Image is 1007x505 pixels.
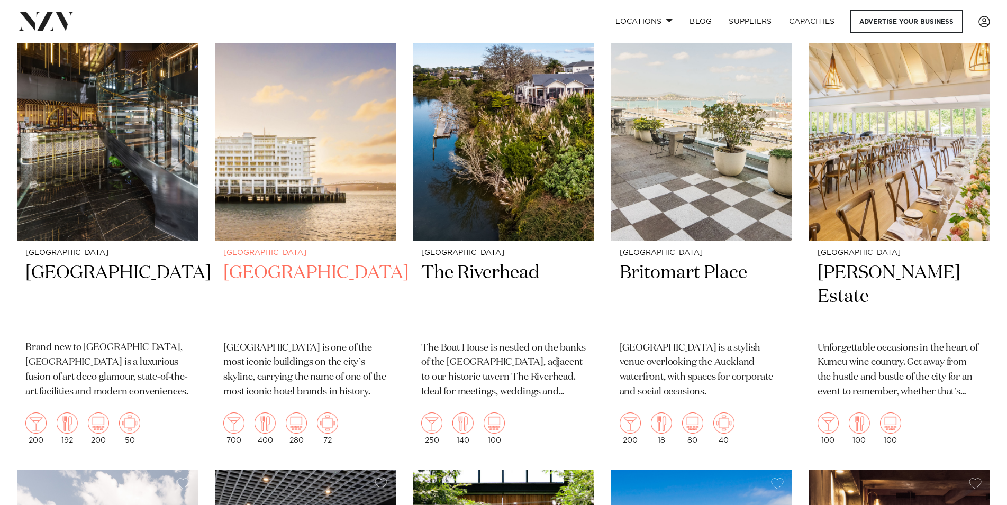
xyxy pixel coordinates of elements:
[850,10,963,33] a: Advertise your business
[25,412,47,434] img: cocktail.png
[620,249,784,257] small: [GEOGRAPHIC_DATA]
[255,412,276,434] img: dining.png
[223,412,244,444] div: 700
[223,412,244,434] img: cocktail.png
[88,412,109,434] img: theatre.png
[57,412,78,444] div: 192
[484,412,505,434] img: theatre.png
[25,249,189,257] small: [GEOGRAPHIC_DATA]
[286,412,307,434] img: theatre.png
[720,10,780,33] a: SUPPLIERS
[17,12,75,31] img: nzv-logo.png
[57,412,78,434] img: dining.png
[119,412,140,434] img: meeting.png
[651,412,672,444] div: 18
[713,412,734,434] img: meeting.png
[818,412,839,444] div: 100
[849,412,870,434] img: dining.png
[681,10,720,33] a: BLOG
[25,412,47,444] div: 200
[713,412,734,444] div: 40
[421,249,585,257] small: [GEOGRAPHIC_DATA]
[452,412,474,434] img: dining.png
[119,412,140,444] div: 50
[818,412,839,434] img: cocktail.png
[317,412,338,434] img: meeting.png
[421,412,442,444] div: 250
[682,412,703,444] div: 80
[421,261,585,333] h2: The Riverhead
[620,412,641,444] div: 200
[317,412,338,444] div: 72
[223,341,387,400] p: [GEOGRAPHIC_DATA] is one of the most iconic buildings on the city’s skyline, carrying the name of...
[223,261,387,333] h2: [GEOGRAPHIC_DATA]
[620,261,784,333] h2: Britomart Place
[255,412,276,444] div: 400
[421,412,442,434] img: cocktail.png
[421,341,585,400] p: The Boat House is nestled on the banks of the [GEOGRAPHIC_DATA], adjacent to our historic tavern ...
[818,249,982,257] small: [GEOGRAPHIC_DATA]
[607,10,681,33] a: Locations
[880,412,901,444] div: 100
[651,412,672,434] img: dining.png
[682,412,703,434] img: theatre.png
[818,341,982,400] p: Unforgettable occasions in the heart of Kumeu wine country. Get away from the hustle and bustle o...
[484,412,505,444] div: 100
[781,10,843,33] a: Capacities
[880,412,901,434] img: theatre.png
[88,412,109,444] div: 200
[286,412,307,444] div: 280
[452,412,474,444] div: 140
[620,341,784,400] p: [GEOGRAPHIC_DATA] is a stylish venue overlooking the Auckland waterfront, with spaces for corpora...
[849,412,870,444] div: 100
[223,249,387,257] small: [GEOGRAPHIC_DATA]
[25,261,189,333] h2: [GEOGRAPHIC_DATA]
[818,261,982,333] h2: [PERSON_NAME] Estate
[620,412,641,434] img: cocktail.png
[25,341,189,400] p: Brand new to [GEOGRAPHIC_DATA], [GEOGRAPHIC_DATA] is a luxurious fusion of art deco glamour, stat...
